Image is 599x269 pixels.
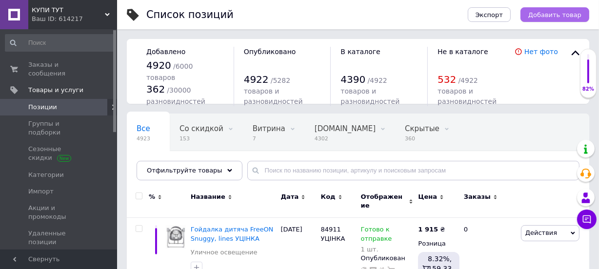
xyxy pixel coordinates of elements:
span: Добавлено [146,48,185,56]
span: 362 [146,83,165,95]
span: Опубликовано [244,48,296,56]
span: Код [321,192,336,201]
span: 7 [253,135,285,142]
span: % [149,192,155,201]
span: Со скидкой [180,124,223,133]
a: Гойдалка дитяча FreeON Snuggy, lines УЦІНКА [191,226,274,242]
input: Поиск по названию позиции, артикулу и поисковым запросам [247,161,579,180]
span: 360 [405,135,439,142]
button: Чат с покупателем [577,210,597,229]
span: Витрина [253,124,285,133]
span: Товары и услуги [28,86,83,95]
input: Поиск [5,34,115,52]
span: КУПИ ТУТ [32,6,105,15]
a: Нет фото [524,48,558,56]
span: 84911 УЦІНКА [321,226,345,242]
span: 4923 [137,135,150,142]
a: Уличное освещение [191,248,258,257]
div: ₴ [418,225,445,234]
div: 1 шт. [361,246,414,253]
span: 4302 [315,135,376,142]
span: Цена [418,192,437,201]
span: Готово к отправке [361,226,392,245]
span: 153 [180,135,223,142]
span: Не в каталоге [438,48,488,56]
span: Заказы [464,192,491,201]
span: товаров и разновидностей [244,87,303,105]
span: 4390 [340,74,365,85]
span: Экспорт [476,11,503,19]
span: Добавить товар [528,11,581,19]
span: 4920 [146,59,171,71]
span: 532 [438,74,456,85]
button: Экспорт [468,7,511,22]
span: / 4922 [459,77,478,84]
div: Список позиций [146,10,234,20]
div: Опубликован [361,254,414,263]
div: Ваш ID: 614217 [32,15,117,23]
span: Отображение [361,192,407,210]
img: Гойдалка дитяча FreeON Snuggy, lines УЦІНКА [166,225,186,249]
span: Акции и промокоды [28,204,90,221]
span: Скрытые [405,124,439,133]
div: 82% [580,86,596,93]
span: Дата [281,192,299,201]
span: Действия [525,229,557,236]
span: Заказы и сообщения [28,60,90,78]
span: Опубликованные [137,161,203,170]
button: Добавить товар [520,7,589,22]
span: товаров и разновидностей [438,87,497,105]
span: В каталоге [340,48,380,56]
span: Название [191,192,225,201]
span: Сезонные скидки [28,145,90,162]
span: Отфильтруйте товары [147,167,222,174]
span: [DOMAIN_NAME] [315,124,376,133]
span: Все [137,124,150,133]
span: 4922 [244,74,269,85]
span: Удаленные позиции [28,229,90,247]
span: Группы и подборки [28,119,90,137]
span: / 4922 [368,77,387,84]
span: Позиции [28,103,57,112]
b: 1 915 [418,226,438,233]
span: / 6000 товаров [146,62,193,81]
span: / 5282 [271,77,290,84]
span: Категории [28,171,64,179]
span: Импорт [28,187,54,196]
span: товаров и разновидностей [340,87,399,105]
span: / 30000 разновидностей [146,86,205,105]
div: Розница [418,239,456,248]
